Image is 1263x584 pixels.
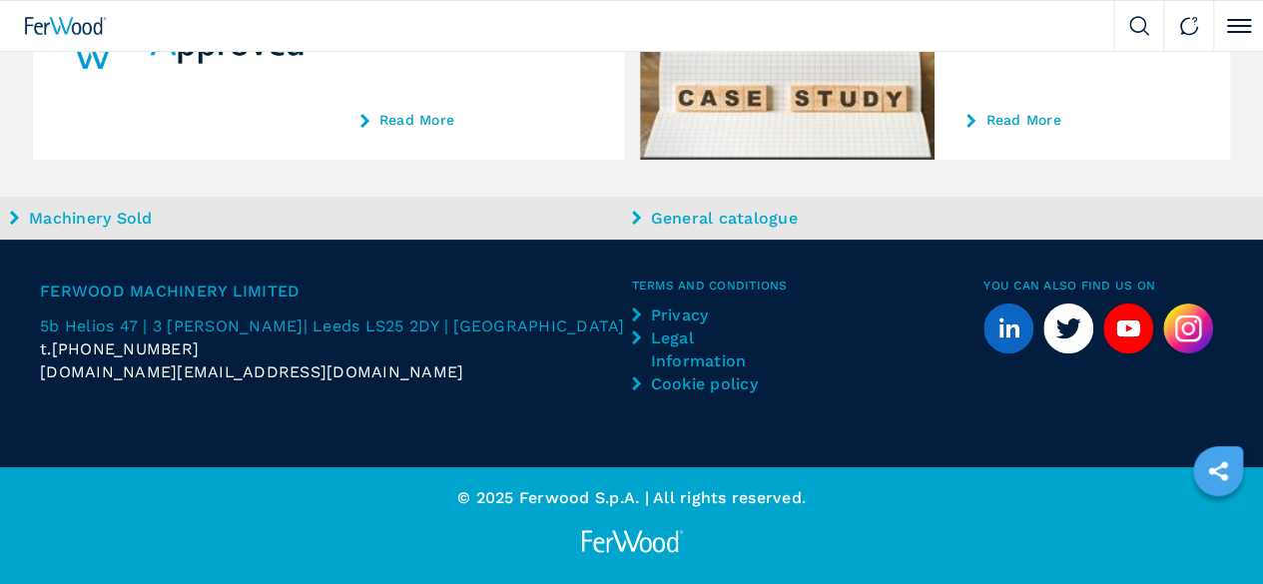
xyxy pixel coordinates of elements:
img: Ferwood [25,17,107,35]
span: You can also find us on [983,280,1223,292]
a: General catalogue [632,207,1249,230]
a: Legal Information [632,326,773,372]
img: Contact us [1179,16,1199,36]
a: twitter [1043,303,1093,353]
a: youtube [1103,303,1153,353]
iframe: Chat [1178,494,1248,569]
a: Privacy [632,303,773,326]
span: 5b Helios 47 | 3 [PERSON_NAME] [40,316,304,335]
a: Cookie policy [632,372,773,395]
span: | Leeds LS25 2DY | [GEOGRAPHIC_DATA] [304,316,625,335]
span: Terms and Conditions [632,280,984,292]
span: Ferwood Machinery Limited [40,280,632,302]
div: t. [40,337,632,360]
button: Click to toggle menu [1213,1,1263,51]
a: 5b Helios 47 | 3 [PERSON_NAME]| Leeds LS25 2DY | [GEOGRAPHIC_DATA] [40,314,632,337]
span: [DOMAIN_NAME][EMAIL_ADDRESS][DOMAIN_NAME] [40,360,463,383]
a: Read More [360,112,592,128]
span: [PHONE_NUMBER] [52,337,200,360]
p: © 2025 Ferwood S.p.A. | All rights reserved. [45,487,1218,509]
a: Read More [966,112,1198,128]
a: Machinery Sold [10,207,627,230]
a: linkedin [983,303,1033,353]
img: Ferwood [578,529,686,554]
img: Search [1129,16,1149,36]
img: Instagram [1163,303,1213,353]
a: sharethis [1193,446,1243,496]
